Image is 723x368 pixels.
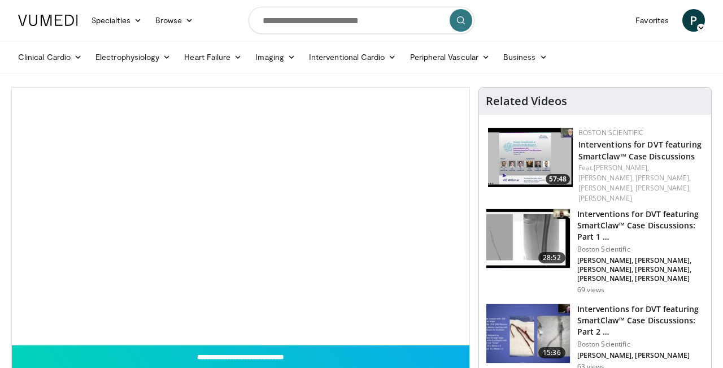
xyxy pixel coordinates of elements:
p: Boston Scientific [577,340,704,349]
a: [PERSON_NAME], [635,183,691,193]
a: 57:48 [488,128,573,187]
video-js: Video Player [12,88,469,345]
h3: Interventions for DVT featuring SmartClaw™ Case Discussions: Part 2 … [577,304,704,337]
img: 8e34a565-0f1f-4312-bf6d-12e5c78bba72.150x105_q85_crop-smart_upscale.jpg [486,209,570,268]
p: 69 views [577,285,605,295]
a: Business [496,46,554,68]
a: [PERSON_NAME], [578,183,634,193]
a: 28:52 Interventions for DVT featuring SmartClaw™ Case Discussions: Part 1 … Boston Scientific [PE... [486,209,704,295]
img: c9201aff-c63c-4c30-aa18-61314b7b000e.150x105_q85_crop-smart_upscale.jpg [486,304,570,363]
span: 15:36 [538,347,565,358]
a: Electrophysiology [89,46,177,68]
span: 28:52 [538,252,565,263]
a: Boston Scientific [578,128,644,137]
a: Heart Failure [177,46,249,68]
h4: Related Videos [486,94,567,108]
a: [PERSON_NAME], [594,163,649,172]
a: Specialties [85,9,149,32]
span: 57:48 [546,174,570,184]
h3: Interventions for DVT featuring SmartClaw™ Case Discussions: Part 1 … [577,209,704,243]
a: Peripheral Vascular [403,46,496,68]
a: [PERSON_NAME] [578,193,632,203]
a: Clinical Cardio [11,46,89,68]
div: Feat. [578,163,702,204]
a: Browse [149,9,201,32]
p: [PERSON_NAME], [PERSON_NAME] [577,351,704,360]
a: Interventions for DVT featuring SmartClaw™ Case Discussions [578,139,702,162]
a: [PERSON_NAME], [578,173,634,183]
input: Search topics, interventions [249,7,474,34]
a: [PERSON_NAME], [635,173,691,183]
a: P [682,9,705,32]
img: VuMedi Logo [18,15,78,26]
a: Favorites [629,9,676,32]
a: Imaging [249,46,302,68]
img: f80d5c17-e695-4770-8d66-805e03df8342.150x105_q85_crop-smart_upscale.jpg [488,128,573,187]
p: Boston Scientific [577,245,704,254]
a: Interventional Cardio [302,46,403,68]
p: [PERSON_NAME], [PERSON_NAME], [PERSON_NAME], [PERSON_NAME], [PERSON_NAME], [PERSON_NAME] [577,256,704,283]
